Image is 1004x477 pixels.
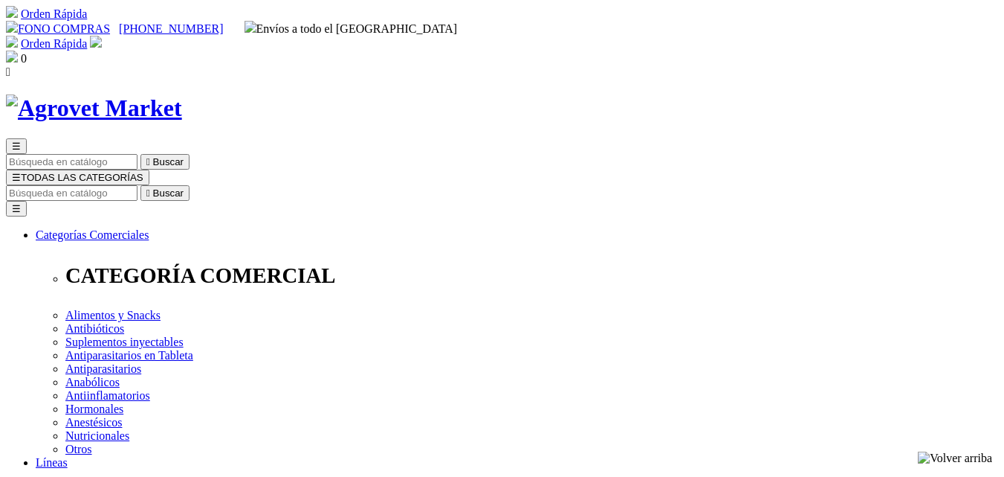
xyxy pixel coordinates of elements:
[65,263,998,288] p: CATEGORÍA COMERCIAL
[21,37,87,50] a: Orden Rápida
[6,65,10,78] i: 
[6,51,18,63] img: shopping-bag.svg
[65,416,122,429] a: Anestésicos
[153,156,184,167] span: Buscar
[146,188,150,199] i: 
[65,429,129,442] a: Nutricionales
[140,154,190,170] button:  Buscar
[6,185,137,201] input: Buscar
[65,336,184,348] a: Suplementos inyectables
[36,228,149,241] a: Categorías Comerciales
[65,376,120,388] a: Anabólicos
[244,21,256,33] img: delivery-truck.svg
[65,349,193,362] a: Antiparasitarios en Tableta
[6,154,137,170] input: Buscar
[918,452,992,465] img: Volver arriba
[6,36,18,48] img: shopping-cart.svg
[65,389,150,402] a: Antiinflamatorios
[65,403,123,415] a: Hormonales
[244,22,458,35] span: Envíos a todo el [GEOGRAPHIC_DATA]
[140,185,190,201] button:  Buscar
[90,36,102,48] img: user.svg
[21,52,27,65] span: 0
[65,443,92,455] a: Otros
[21,7,87,20] a: Orden Rápida
[6,201,27,217] button: ☰
[90,37,102,50] a: Acceda a su cuenta de cliente
[65,322,124,335] a: Antibióticos
[6,170,149,185] button: ☰TODAS LAS CATEGORÍAS
[6,138,27,154] button: ☰
[6,95,182,122] img: Agrovet Market
[12,141,21,152] span: ☰
[36,456,68,469] a: Líneas
[146,156,150,167] i: 
[65,362,141,375] a: Antiparasitarios
[12,172,21,183] span: ☰
[65,309,161,321] a: Alimentos y Snacks
[6,6,18,18] img: shopping-cart.svg
[153,188,184,199] span: Buscar
[119,22,223,35] a: [PHONE_NUMBER]
[6,21,18,33] img: phone.svg
[6,22,110,35] a: FONO COMPRAS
